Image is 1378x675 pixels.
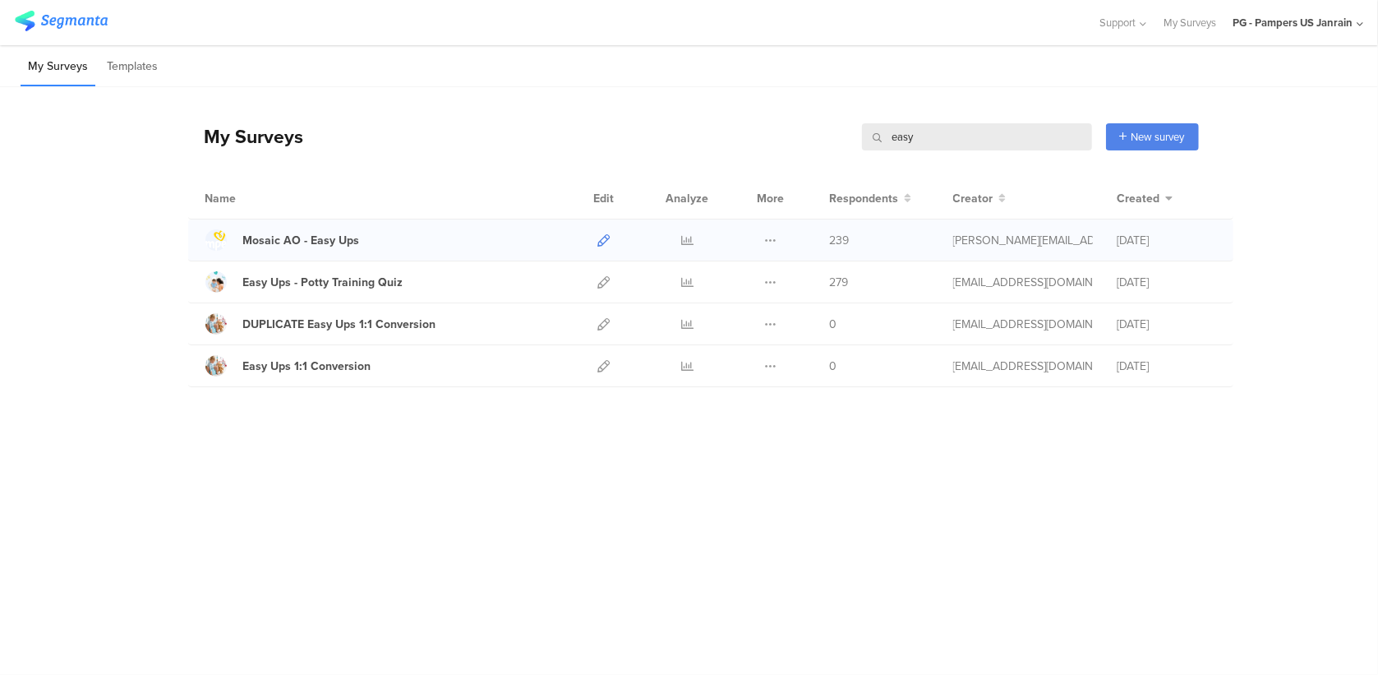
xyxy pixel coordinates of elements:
div: Easy Ups - Potty Training Quiz [243,274,403,291]
div: asaf.m@yellowhead.pro [953,358,1093,375]
div: Easy Ups 1:1 Conversion [243,358,371,375]
div: [DATE] [1118,358,1216,375]
span: Creator [953,190,993,207]
img: segmanta logo [15,11,108,31]
a: Mosaic AO - Easy Ups [205,229,360,251]
div: DUPLICATE Easy Ups 1:1 Conversion [243,316,436,333]
div: shai@segmanta.com [953,274,1093,291]
div: Mosaic AO - Easy Ups [243,232,360,249]
span: Respondents [830,190,899,207]
button: Creator [953,190,1007,207]
span: 239 [830,232,850,249]
div: [DATE] [1118,274,1216,291]
span: 279 [830,274,849,291]
button: Created [1118,190,1173,207]
div: PG - Pampers US Janrain [1233,15,1353,30]
div: [DATE] [1118,316,1216,333]
div: asaf.m@yellowhead.pro [953,316,1093,333]
span: 0 [830,316,837,333]
a: DUPLICATE Easy Ups 1:1 Conversion [205,313,436,335]
div: simanski.c@pg.com [953,232,1093,249]
a: Easy Ups - Potty Training Quiz [205,271,403,293]
li: My Surveys [21,48,95,86]
span: 0 [830,358,837,375]
div: [DATE] [1118,232,1216,249]
div: My Surveys [188,123,304,150]
input: Survey Name, Creator... [862,123,1092,150]
div: More [754,178,789,219]
a: Easy Ups 1:1 Conversion [205,355,371,377]
div: Name [205,190,304,207]
span: New survey [1131,129,1185,145]
button: Respondents [830,190,912,207]
span: Support [1100,15,1136,30]
li: Templates [99,48,165,86]
span: Created [1118,190,1160,207]
div: Analyze [663,178,712,219]
div: Edit [587,178,622,219]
